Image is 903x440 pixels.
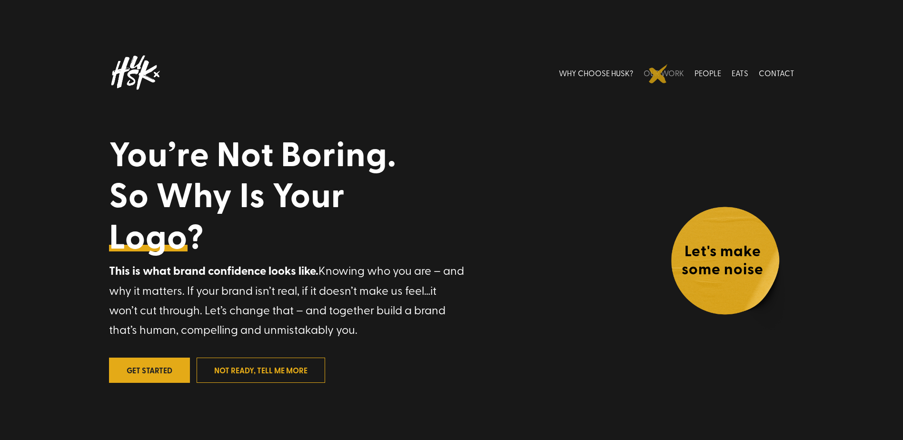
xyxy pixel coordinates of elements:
[695,51,721,94] a: PEOPLE
[109,262,318,279] strong: This is what brand confidence looks like.
[732,51,748,94] a: EATS
[109,358,190,383] a: Get Started
[109,51,161,94] img: Husk logo
[670,241,775,282] h4: Let's make some noise
[109,260,466,339] p: Knowing who you are – and why it matters. If your brand isn’t real, if it doesn’t make us feel…it...
[759,51,794,94] a: CONTACT
[109,215,188,256] a: Logo
[559,51,633,94] a: WHY CHOOSE HUSK?
[109,132,505,260] h1: You’re Not Boring. So Why Is Your ?
[644,51,684,94] a: OUR WORK
[197,358,325,383] a: not ready, tell me more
